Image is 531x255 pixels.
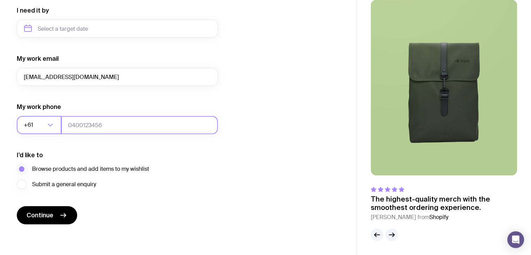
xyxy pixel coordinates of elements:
label: My work phone [17,103,61,111]
label: My work email [17,54,59,63]
label: I’d like to [17,151,43,159]
span: Continue [27,211,53,219]
input: Search for option [35,116,45,134]
span: Browse products and add items to my wishlist [32,165,149,173]
span: Shopify [429,213,448,221]
button: Continue [17,206,77,224]
input: you@email.com [17,68,218,86]
p: The highest-quality merch with the smoothest ordering experience. [371,195,517,212]
cite: [PERSON_NAME] from [371,213,517,221]
div: Search for option [17,116,61,134]
label: I need it by [17,6,49,15]
div: Open Intercom Messenger [507,231,524,248]
input: Select a target date [17,20,218,38]
span: +61 [24,116,35,134]
input: 0400123456 [61,116,218,134]
span: Submit a general enquiry [32,180,96,189]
